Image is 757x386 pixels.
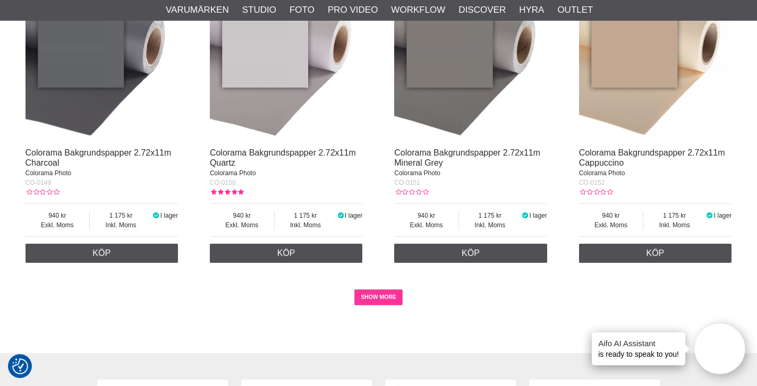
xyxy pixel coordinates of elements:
[394,187,428,197] div: Kundbetyg: 0
[521,212,530,219] i: I lager
[579,148,725,167] a: Colorama Bakgrundspapper 2.72x11m Cappuccino
[210,211,274,220] span: 940
[25,211,90,220] span: 940
[579,187,613,197] div: Kundbetyg: 0
[705,212,714,219] i: I lager
[643,211,705,220] span: 1 175
[25,179,52,186] span: CO-0149
[210,220,274,230] span: Exkl. Moms
[579,211,643,220] span: 940
[391,3,445,17] a: Workflow
[90,220,152,230] span: Inkl. Moms
[90,211,152,220] span: 1 175
[579,179,605,186] span: CO-0152
[12,358,28,374] img: Revisit consent button
[210,244,363,263] a: Köp
[336,212,345,219] i: I lager
[25,244,178,263] a: Köp
[210,169,256,177] span: Colorama Photo
[152,212,160,219] i: I lager
[25,220,90,230] span: Exkl. Moms
[25,169,72,177] span: Colorama Photo
[275,211,337,220] span: 1 175
[598,338,679,349] h4: Aifo AI Assistant
[459,220,521,230] span: Inkl. Moms
[529,212,547,219] span: I lager
[579,220,643,230] span: Exkl. Moms
[12,357,28,376] button: Samtyckesinställningar
[25,187,59,197] div: Kundbetyg: 0
[354,289,403,305] a: SHOW MORE
[579,244,732,263] a: Köp
[160,212,178,219] span: I lager
[714,212,732,219] span: I lager
[210,187,244,197] div: Kundbetyg: 5.00
[25,148,172,167] a: Colorama Bakgrundspapper 2.72x11m Charcoal
[394,169,440,177] span: Colorama Photo
[579,169,625,177] span: Colorama Photo
[394,211,458,220] span: 940
[290,3,314,17] a: Foto
[166,3,229,17] a: Varumärken
[394,220,458,230] span: Exkl. Moms
[242,3,276,17] a: Studio
[345,212,362,219] span: I lager
[275,220,337,230] span: Inkl. Moms
[394,179,420,186] span: CO-0151
[328,3,378,17] a: Pro Video
[210,148,356,167] a: Colorama Bakgrundspapper 2.72x11m Quartz
[458,3,506,17] a: Discover
[592,332,685,365] div: is ready to speak to you!
[643,220,705,230] span: Inkl. Moms
[519,3,544,17] a: Hyra
[557,3,593,17] a: Outlet
[394,148,540,167] a: Colorama Bakgrundspapper 2.72x11m Mineral Grey
[394,244,547,263] a: Köp
[210,179,236,186] span: CO-0150
[459,211,521,220] span: 1 175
